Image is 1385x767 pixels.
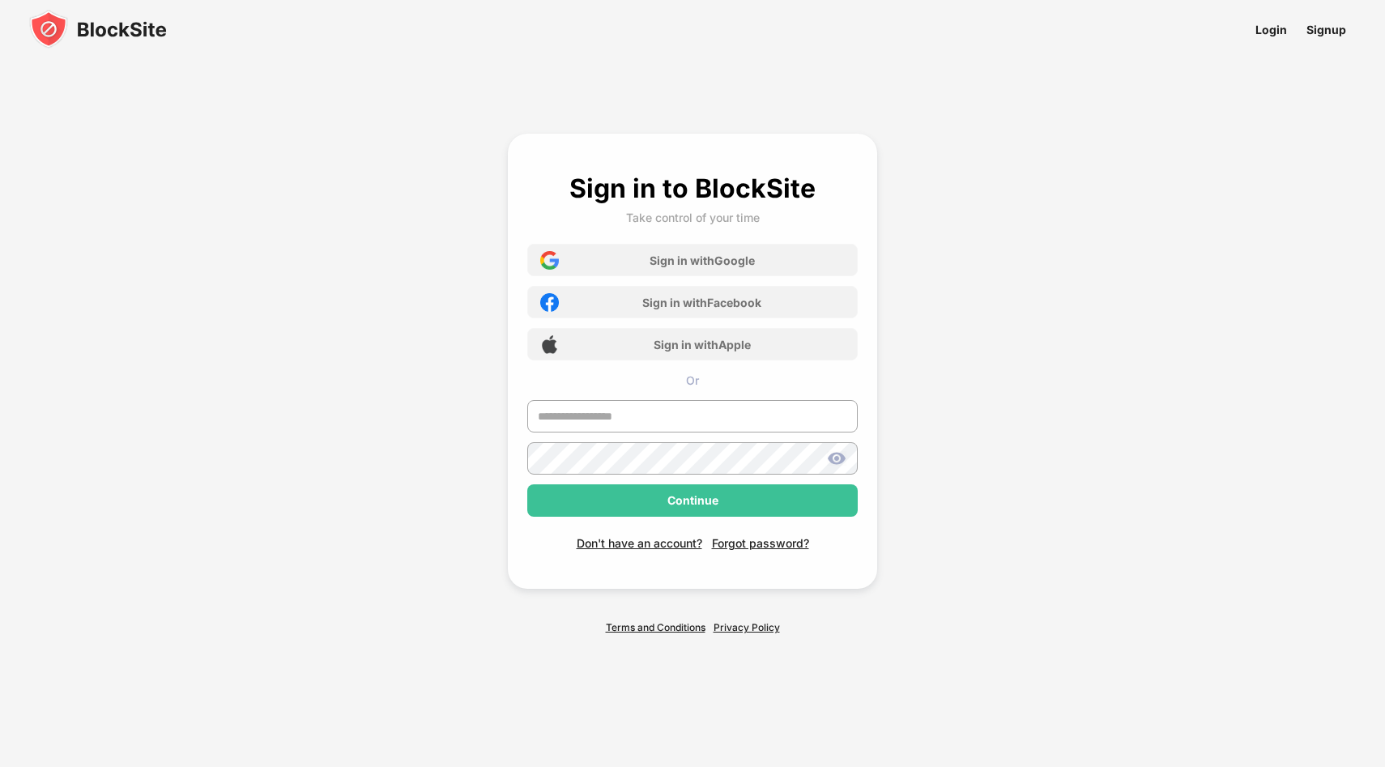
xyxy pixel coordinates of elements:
[540,293,559,312] img: facebook-icon.png
[1297,11,1356,48] a: Signup
[827,449,846,468] img: show-password.svg
[540,251,559,270] img: google-icon.png
[626,211,760,224] div: Take control of your time
[29,10,167,49] img: blocksite-icon-black.svg
[650,254,755,267] div: Sign in with Google
[1246,11,1297,48] a: Login
[606,621,705,633] a: Terms and Conditions
[527,373,858,387] div: Or
[654,338,751,352] div: Sign in with Apple
[540,335,559,354] img: apple-icon.png
[712,536,809,550] div: Forgot password?
[714,621,780,633] a: Privacy Policy
[642,296,761,309] div: Sign in with Facebook
[667,494,718,507] div: Continue
[569,173,816,204] div: Sign in to BlockSite
[577,536,702,550] div: Don't have an account?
